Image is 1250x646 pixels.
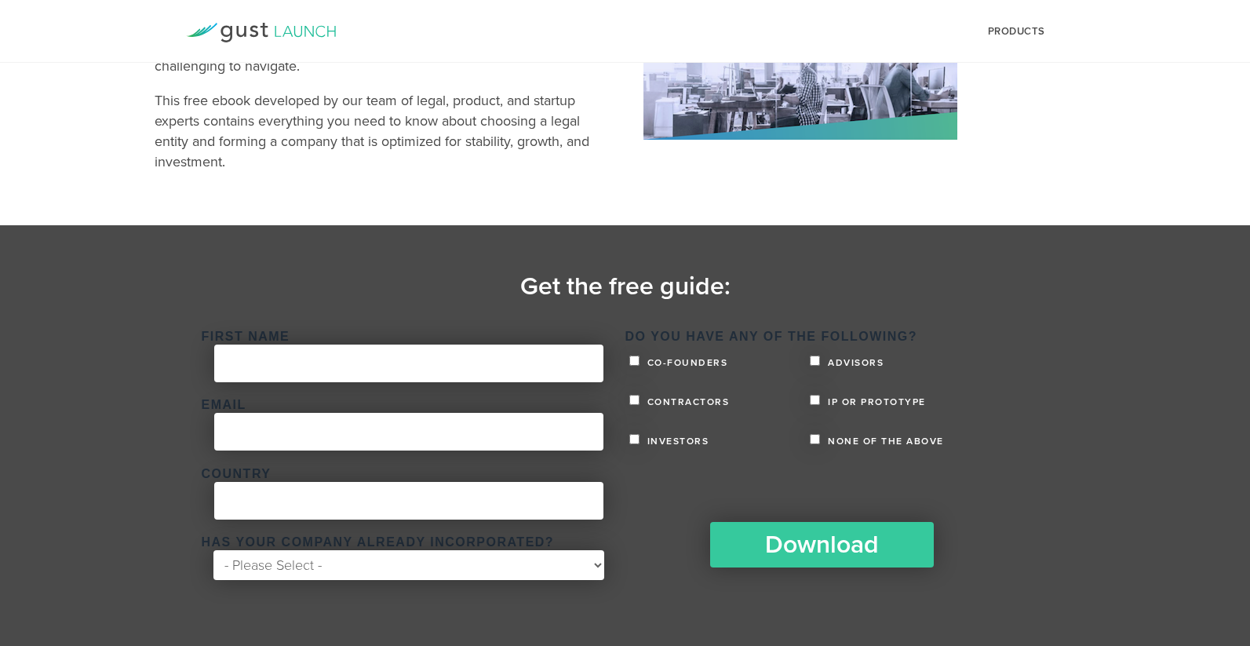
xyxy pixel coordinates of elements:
span: IP or Prototype [824,397,926,407]
span: None of the above [824,436,944,446]
span: Investors [643,436,709,446]
span: Has your company already incorporated? [202,538,555,547]
span: Co-founders [643,358,728,367]
span: Email [202,400,246,410]
input: Download [710,522,934,568]
input: Co-founders [629,356,640,366]
p: This free ebook developed by our team of legal, product, and startup experts contains everything ... [155,90,607,172]
span: Do you have any of the following? [625,332,917,341]
span: First Name [202,332,290,341]
input: Contractors [629,395,640,405]
span: Country [202,469,272,479]
span: Advisors [824,358,884,367]
span: Contractors [643,397,730,407]
input: None of the above [810,434,820,444]
input: IP or Prototype [810,395,820,405]
input: Advisors [810,356,820,366]
time: Get the free guide: [520,272,731,301]
input: Investors [629,434,640,444]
